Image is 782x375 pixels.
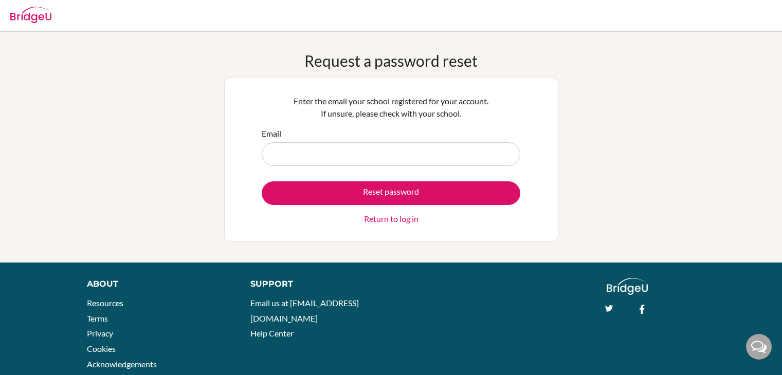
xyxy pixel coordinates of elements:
[250,328,294,338] a: Help Center
[250,278,380,290] div: Support
[87,313,108,323] a: Terms
[87,278,227,290] div: About
[262,95,520,120] p: Enter the email your school registered for your account. If unsure, please check with your school.
[262,181,520,205] button: Reset password
[87,298,123,308] a: Resources
[10,7,51,23] img: Bridge-U
[250,298,359,323] a: Email us at [EMAIL_ADDRESS][DOMAIN_NAME]
[87,359,157,369] a: Acknowledgements
[304,51,478,70] h1: Request a password reset
[87,344,116,353] a: Cookies
[607,278,648,295] img: logo_white@2x-f4f0deed5e89b7ecb1c2cc34c3e3d731f90f0f143d5ea2071677605dd97b5244.png
[364,213,419,225] a: Return to log in
[262,127,281,140] label: Email
[87,328,113,338] a: Privacy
